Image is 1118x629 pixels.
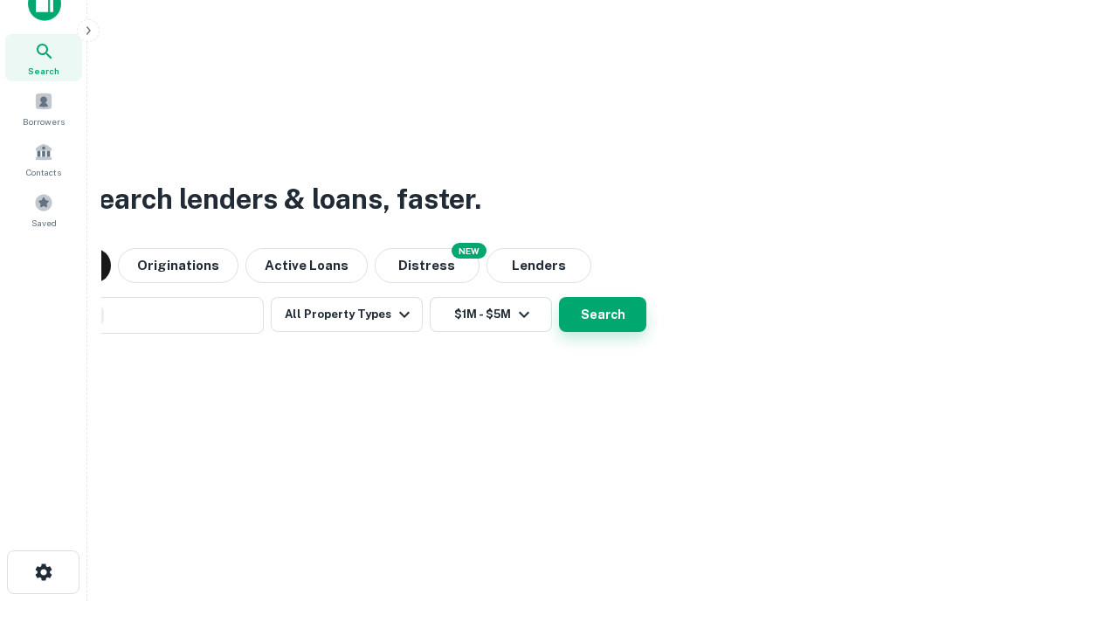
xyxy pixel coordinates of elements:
button: Lenders [487,248,591,283]
a: Borrowers [5,85,82,132]
a: Contacts [5,135,82,183]
div: NEW [452,243,487,259]
span: Contacts [26,165,61,179]
a: Saved [5,186,82,233]
button: Originations [118,248,238,283]
button: Search distressed loans with lien and other non-mortgage details. [375,248,480,283]
span: Borrowers [23,114,65,128]
iframe: Chat Widget [1031,489,1118,573]
h3: Search lenders & loans, faster. [79,178,481,220]
span: Saved [31,216,57,230]
button: Search [559,297,646,332]
button: Active Loans [245,248,368,283]
button: All Property Types [271,297,423,332]
button: $1M - $5M [430,297,552,332]
span: Search [28,64,59,78]
a: Search [5,34,82,81]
